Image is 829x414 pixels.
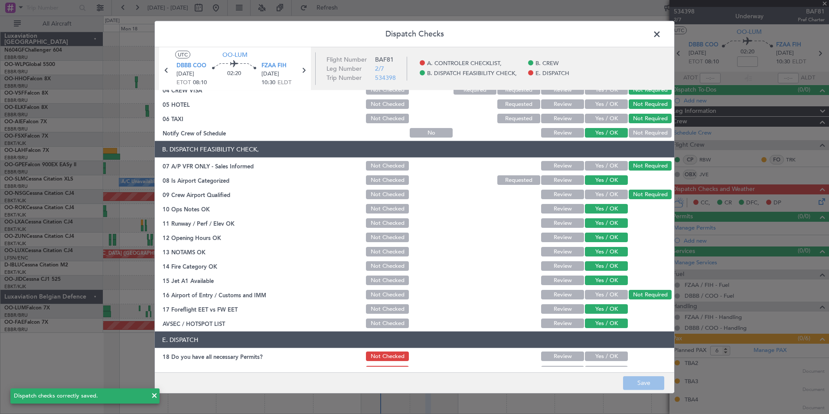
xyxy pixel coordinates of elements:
[629,128,672,138] button: Not Required
[629,114,672,123] button: Not Required
[629,190,672,199] button: Not Required
[14,392,147,401] div: Dispatch checks correctly saved.
[629,290,672,299] button: Not Required
[629,99,672,109] button: Not Required
[155,21,674,47] header: Dispatch Checks
[629,161,672,171] button: Not Required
